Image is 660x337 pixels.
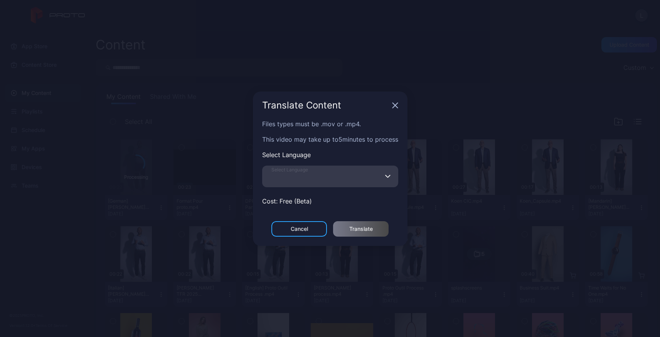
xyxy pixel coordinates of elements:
p: Cost: Free (Beta) [262,196,398,206]
input: Select Language [262,166,398,187]
div: Cancel [291,226,308,232]
p: This video may take up to 5 minutes to process [262,135,398,144]
div: Translate Content [262,101,389,110]
p: Files types must be .mov or .mp4. [262,119,398,129]
button: Cancel [271,221,327,237]
p: Select Language [262,150,398,159]
button: Select Language [385,166,391,187]
div: Translate [349,226,373,232]
button: Translate [333,221,389,237]
span: Select Language [271,167,308,173]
